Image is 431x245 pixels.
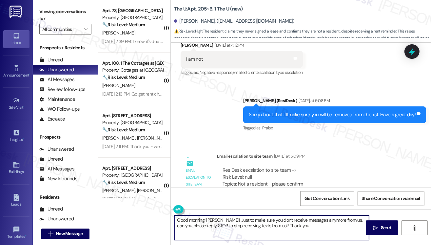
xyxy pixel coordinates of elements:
[102,82,135,88] span: [PERSON_NAME]
[243,123,426,133] div: Tagged as:
[233,70,257,75] span: Emailed client ,
[181,42,303,51] div: [PERSON_NAME]
[39,146,74,153] div: Unanswered
[102,144,225,149] div: [DATE] 2:11 PM: Thank you - we will have rent paid before the 5th!
[102,172,163,179] div: Property: [GEOGRAPHIC_DATA]
[23,136,24,141] span: •
[3,192,29,210] a: Leads
[39,116,65,122] div: Escalate
[39,96,75,103] div: Maintenance
[137,135,170,141] span: [PERSON_NAME]
[213,42,244,49] div: [DATE] at 4:12 PM
[41,229,90,239] button: New Message
[174,6,243,12] b: The U: Apt. 205~B, 1 The U (new)
[39,106,80,113] div: WO Follow-ups
[102,165,163,172] div: Apt. [STREET_ADDRESS]
[102,119,163,126] div: Property: [GEOGRAPHIC_DATA]
[102,7,163,14] div: Apt. 73, [GEOGRAPHIC_DATA]
[42,24,81,34] input: All communities
[102,30,135,36] span: [PERSON_NAME]
[137,188,170,193] span: [PERSON_NAME]
[257,70,303,75] span: Escalation type escalation
[186,56,203,63] div: I am not
[25,233,26,238] span: •
[217,153,405,162] div: Email escalation to site team
[39,76,74,83] div: All Messages
[249,111,416,118] div: Sorry about that. I'll make sure you will be removed from the list. Have a great day!
[381,224,391,231] span: Send
[3,127,29,145] a: Insights •
[39,156,63,163] div: Unread
[10,6,23,18] img: ResiDesk Logo
[102,112,163,119] div: Apt. [STREET_ADDRESS]
[186,167,212,188] div: Email escalation to site team
[304,195,350,202] span: Get Conversation Link
[39,206,63,212] div: Unread
[33,134,98,141] div: Prospects
[272,153,305,160] div: [DATE] at 5:09 PM
[102,196,347,202] div: [DATE] 1:50 PM: Yes section8 seemed to have some miscommunication but they are still paying the b...
[362,195,420,202] span: Share Conversation via email
[373,225,378,231] i: 
[102,188,137,193] span: [PERSON_NAME]
[297,97,330,104] div: [DATE] at 5:08 PM
[39,7,91,24] label: Viewing conversations for
[102,179,145,185] strong: 🔧 Risk Level: Medium
[262,125,273,131] span: Praise
[102,74,145,80] strong: 🔧 Risk Level: Medium
[174,28,431,49] span: : The resident claims they never signed a lease and confirms they are not a resident, despite rec...
[3,30,29,48] a: Inbox
[3,159,29,177] a: Buildings
[33,44,98,51] div: Prospects + Residents
[358,191,424,206] button: Share Conversation via email
[39,66,74,73] div: Unanswered
[200,70,233,75] span: Negative response ,
[29,72,30,77] span: •
[39,175,77,182] div: New Inbounds
[102,67,163,74] div: Property: Cottages at [GEOGRAPHIC_DATA]
[366,220,398,235] button: Send
[39,166,74,172] div: All Messages
[174,29,202,34] strong: ⚠️ Risk Level: High
[102,91,212,97] div: [DATE] 2:16 PM: Go get rent check at on-site office. [DATE].
[48,231,53,236] i: 
[181,68,303,77] div: Tagged as:
[102,135,137,141] span: [PERSON_NAME]
[39,86,85,93] div: Review follow-ups
[102,127,145,133] strong: 🔧 Risk Level: Medium
[39,215,74,222] div: Unanswered
[56,230,83,237] span: New Message
[39,56,63,63] div: Unread
[24,104,25,109] span: •
[3,95,29,113] a: Site Visit •
[102,22,145,28] strong: 🔧 Risk Level: Medium
[84,27,88,32] i: 
[174,215,369,240] textarea: Good morning, [PERSON_NAME]! Just to make sure you don't receive messages anymore from us, can yo...
[243,97,426,106] div: [PERSON_NAME] (ResiDesk)
[223,167,400,195] div: ResiDesk escalation to site team -> Risk Level: null Topics: Not a resident - please confirm Esca...
[412,225,417,231] i: 
[33,194,98,201] div: Residents
[174,18,295,25] div: [PERSON_NAME]. ([EMAIL_ADDRESS][DOMAIN_NAME])
[102,60,163,67] div: Apt. 108, 1 The Cottages at [GEOGRAPHIC_DATA]
[3,224,29,242] a: Templates •
[102,14,163,21] div: Property: [GEOGRAPHIC_DATA]
[300,191,354,206] button: Get Conversation Link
